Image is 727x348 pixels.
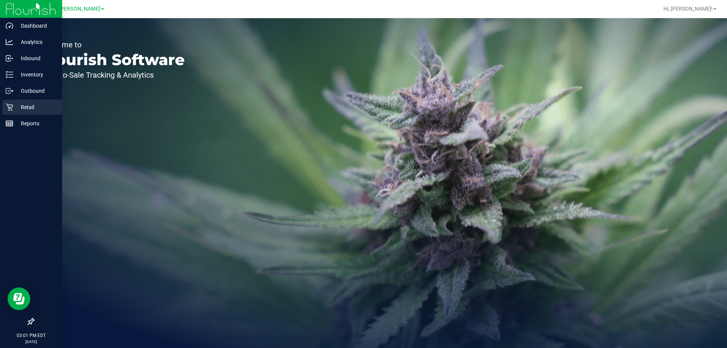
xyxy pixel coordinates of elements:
[41,41,185,48] p: Welcome to
[13,119,59,128] p: Reports
[3,339,59,345] p: [DATE]
[6,87,13,95] inline-svg: Outbound
[6,22,13,30] inline-svg: Dashboard
[41,71,185,79] p: Seed-to-Sale Tracking & Analytics
[51,6,100,12] span: Ft. [PERSON_NAME]
[13,103,59,112] p: Retail
[663,6,713,12] span: Hi, [PERSON_NAME]!
[13,37,59,47] p: Analytics
[6,55,13,62] inline-svg: Inbound
[6,120,13,127] inline-svg: Reports
[13,54,59,63] p: Inbound
[6,71,13,78] inline-svg: Inventory
[41,52,185,67] p: Flourish Software
[8,287,30,310] iframe: Resource center
[6,103,13,111] inline-svg: Retail
[6,38,13,46] inline-svg: Analytics
[13,70,59,79] p: Inventory
[3,332,59,339] p: 03:01 PM EDT
[13,86,59,95] p: Outbound
[13,21,59,30] p: Dashboard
